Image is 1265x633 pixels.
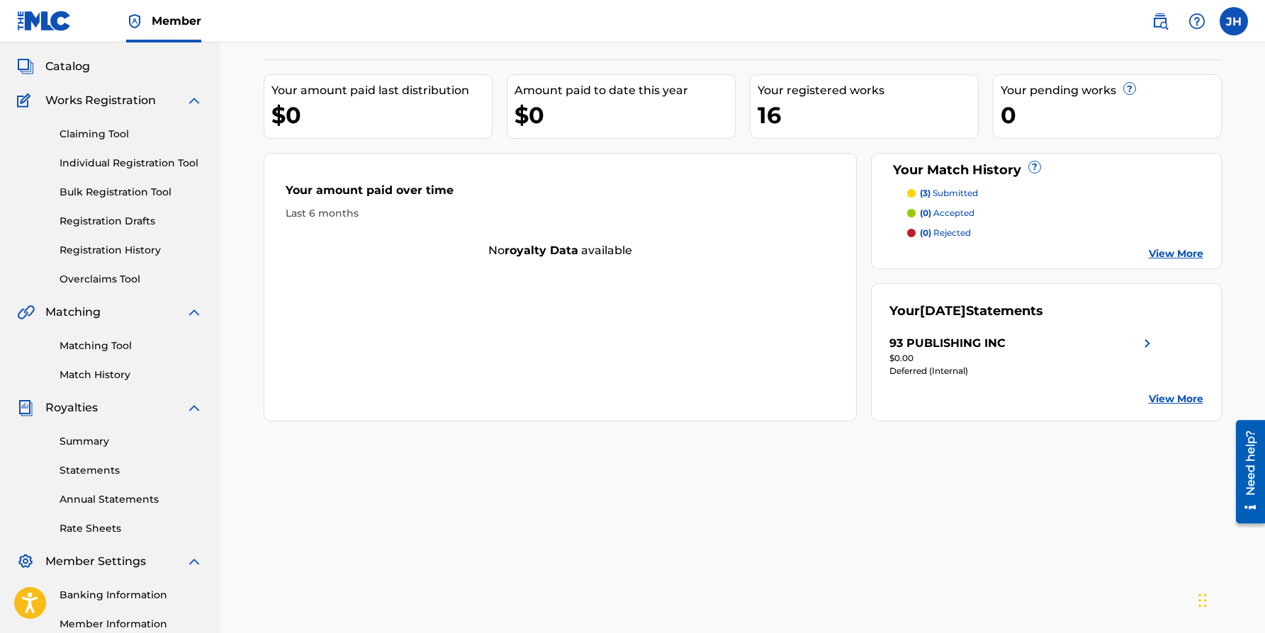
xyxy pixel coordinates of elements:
div: Deferred (Internal) [889,365,1156,377]
p: submitted [920,187,978,200]
span: Works Registration [45,92,156,109]
div: Your pending works [1001,82,1221,99]
img: Member Settings [17,553,34,570]
img: Royalties [17,399,34,416]
div: No available [264,242,857,259]
div: 16 [758,99,978,131]
span: Member [152,13,201,29]
img: right chevron icon [1139,335,1156,352]
a: View More [1149,392,1203,406]
img: expand [186,304,203,321]
a: Matching Tool [60,338,203,353]
img: MLC Logo [17,11,72,31]
img: expand [186,553,203,570]
a: (0) accepted [907,207,1203,219]
div: $0 [271,99,492,131]
div: Your Match History [889,161,1203,180]
a: Claiming Tool [60,127,203,142]
a: Member Information [60,617,203,632]
a: Bulk Registration Tool [60,185,203,200]
a: Public Search [1146,7,1174,35]
span: Member Settings [45,553,146,570]
div: Your amount paid over time [286,182,836,206]
div: Your registered works [758,82,978,99]
span: Catalog [45,58,90,75]
p: accepted [920,207,974,219]
div: Your Statements [889,302,1043,321]
a: Registration Drafts [60,214,203,229]
img: expand [186,399,203,416]
div: Drag [1198,579,1207,622]
a: (3) submitted [907,187,1203,200]
a: Individual Registration Tool [60,156,203,171]
span: (0) [920,227,931,238]
div: Amount paid to date this year [515,82,735,99]
div: Your amount paid last distribution [271,82,492,99]
a: Match History [60,367,203,382]
div: Last 6 months [286,206,836,221]
span: [DATE] [920,303,966,319]
a: Banking Information [60,588,203,603]
img: help [1188,13,1205,30]
img: Top Rightsholder [126,13,143,30]
a: Summary [60,434,203,449]
a: View More [1149,246,1203,261]
span: Matching [45,304,101,321]
a: CatalogCatalog [17,58,90,75]
a: Statements [60,463,203,478]
div: $0 [515,99,735,131]
img: search [1152,13,1169,30]
strong: royalty data [505,244,578,257]
span: ? [1124,83,1135,94]
span: (3) [920,188,931,198]
img: Catalog [17,58,34,75]
span: Royalties [45,399,98,416]
a: Rate Sheets [60,521,203,536]
iframe: Resource Center [1225,415,1265,529]
iframe: Chat Widget [1194,565,1265,633]
a: Annual Statements [60,492,203,507]
div: User Menu [1220,7,1248,35]
div: Help [1183,7,1211,35]
a: 93 PUBLISHING INCright chevron icon$0.00Deferred (Internal) [889,335,1156,377]
span: (0) [920,207,931,218]
div: $0.00 [889,352,1156,365]
a: (0) rejected [907,227,1203,239]
img: Works Registration [17,92,35,109]
div: 0 [1001,99,1221,131]
div: 93 PUBLISHING INC [889,335,1006,352]
a: Overclaims Tool [60,272,203,287]
span: ? [1029,161,1040,173]
a: Registration History [60,243,203,258]
img: Matching [17,304,35,321]
p: rejected [920,227,971,239]
img: expand [186,92,203,109]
